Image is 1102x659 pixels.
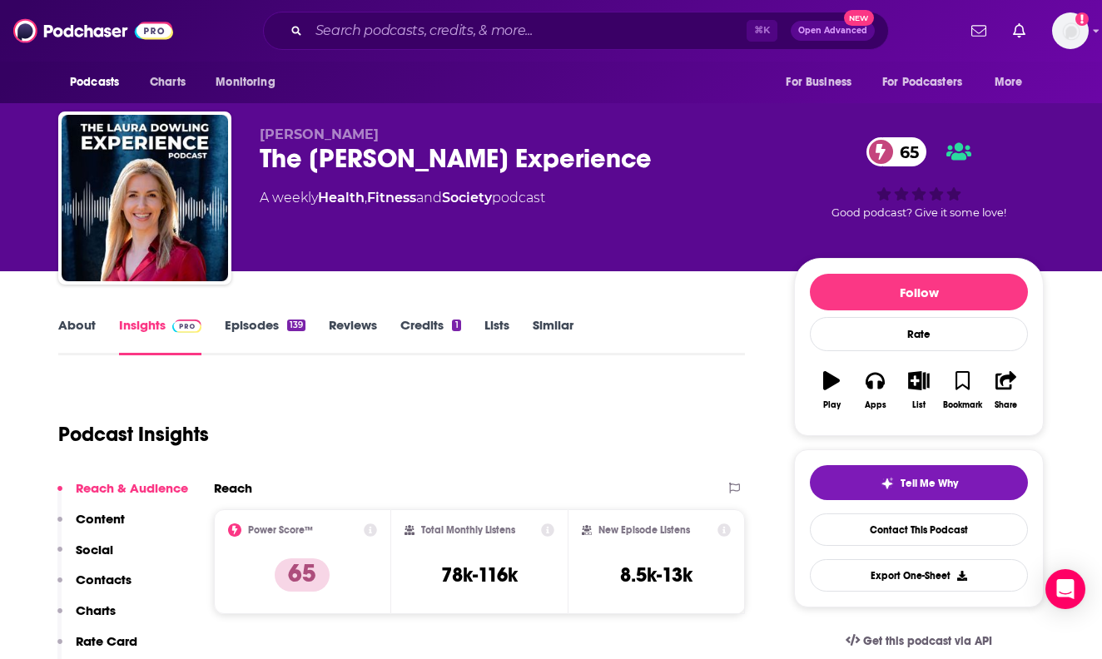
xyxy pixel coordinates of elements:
[76,542,113,557] p: Social
[57,480,188,511] button: Reach & Audience
[216,71,275,94] span: Monitoring
[1006,17,1032,45] a: Show notifications dropdown
[442,190,492,206] a: Society
[774,67,872,98] button: open menu
[798,27,867,35] span: Open Advanced
[866,137,927,166] a: 65
[786,71,851,94] span: For Business
[1075,12,1089,26] svg: Add a profile image
[367,190,416,206] a: Fitness
[883,137,927,166] span: 65
[76,602,116,618] p: Charts
[62,115,228,281] img: The Laura Dowling Experience
[598,524,690,536] h2: New Episode Listens
[76,572,132,587] p: Contacts
[871,67,986,98] button: open menu
[533,317,573,355] a: Similar
[57,572,132,602] button: Contacts
[150,71,186,94] span: Charts
[57,542,113,572] button: Social
[810,274,1028,310] button: Follow
[416,190,442,206] span: and
[57,511,125,542] button: Content
[172,320,201,333] img: Podchaser Pro
[309,17,747,44] input: Search podcasts, credits, & more...
[329,317,377,355] a: Reviews
[747,20,777,42] span: ⌘ K
[620,562,692,587] h3: 8.5k-13k
[831,206,1006,219] span: Good podcast? Give it some love!
[810,559,1028,592] button: Export One-Sheet
[58,317,96,355] a: About
[452,320,460,331] div: 1
[965,17,993,45] a: Show notifications dropdown
[70,71,119,94] span: Podcasts
[901,477,958,490] span: Tell Me Why
[484,317,509,355] a: Lists
[823,400,841,410] div: Play
[882,71,962,94] span: For Podcasters
[941,360,984,420] button: Bookmark
[13,15,173,47] img: Podchaser - Follow, Share and Rate Podcasts
[139,67,196,98] a: Charts
[881,477,894,490] img: tell me why sparkle
[853,360,896,420] button: Apps
[248,524,313,536] h2: Power Score™
[810,513,1028,546] a: Contact This Podcast
[1045,569,1085,609] div: Open Intercom Messenger
[318,190,365,206] a: Health
[912,400,926,410] div: List
[1052,12,1089,49] img: User Profile
[897,360,941,420] button: List
[1052,12,1089,49] span: Logged in as sarahhallprinc
[985,360,1028,420] button: Share
[263,12,889,50] div: Search podcasts, credits, & more...
[275,558,330,592] p: 65
[844,10,874,26] span: New
[58,422,209,447] h1: Podcast Insights
[260,126,379,142] span: [PERSON_NAME]
[76,633,137,649] p: Rate Card
[119,317,201,355] a: InsightsPodchaser Pro
[421,524,515,536] h2: Total Monthly Listens
[287,320,305,331] div: 139
[810,317,1028,351] div: Rate
[863,634,992,648] span: Get this podcast via API
[400,317,460,355] a: Credits1
[794,126,1044,230] div: 65Good podcast? Give it some love!
[365,190,367,206] span: ,
[995,71,1023,94] span: More
[810,465,1028,500] button: tell me why sparkleTell Me Why
[791,21,875,41] button: Open AdvancedNew
[58,67,141,98] button: open menu
[441,562,518,587] h3: 78k-116k
[204,67,296,98] button: open menu
[260,188,545,208] div: A weekly podcast
[995,400,1017,410] div: Share
[943,400,982,410] div: Bookmark
[810,360,853,420] button: Play
[865,400,886,410] div: Apps
[1052,12,1089,49] button: Show profile menu
[214,480,252,496] h2: Reach
[76,511,125,527] p: Content
[76,480,188,496] p: Reach & Audience
[57,602,116,633] button: Charts
[225,317,305,355] a: Episodes139
[983,67,1044,98] button: open menu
